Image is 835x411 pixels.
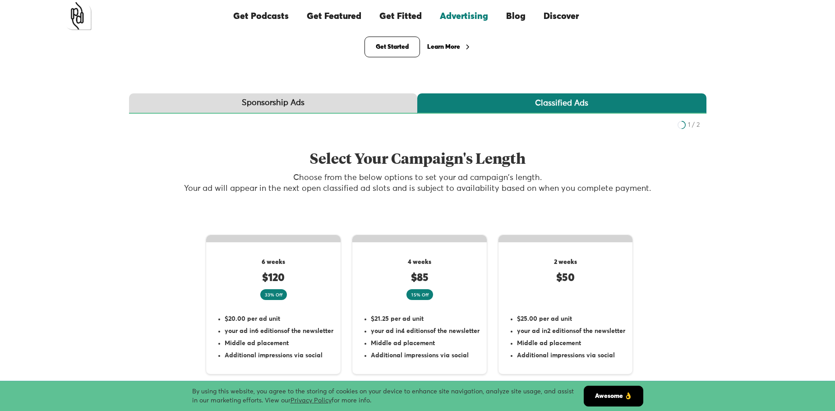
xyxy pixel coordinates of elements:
[262,271,285,285] h3: $120
[401,328,430,334] strong: 4 editions
[225,314,333,323] li: $20.00 per ad unit
[371,339,480,348] li: Middle ad placement
[371,327,480,336] li: your ad in of the newsletter
[517,351,625,360] li: Additional impressions via social
[535,1,588,32] a: Discover
[224,1,298,32] a: Get Podcasts
[535,98,588,109] div: Classified Ads
[298,1,370,32] a: Get Featured
[584,386,643,406] a: Awesome 👌
[192,387,584,405] div: By using this website, you agree to the storing of cookies on your device to enhance site navigat...
[517,327,625,336] li: your ad in of the newsletter
[688,120,700,129] div: 1 / 2
[64,2,92,30] a: home
[556,271,575,285] h3: $50
[364,37,420,57] a: Get Started
[225,339,333,348] li: Middle ad placement
[431,1,497,32] a: Advertising
[408,258,431,267] h5: 4 weeks
[255,328,284,334] strong: 6 editions
[291,397,332,404] a: Privacy Policy
[310,152,526,167] strong: Select Your Campaign's Length
[371,314,480,323] li: $21.25 per ad unit
[427,44,460,50] div: Learn More
[371,351,480,360] li: Additional impressions via social
[370,1,431,32] a: Get Fitted
[517,314,625,323] li: $25.00 per ad unit
[497,1,535,32] a: Blog
[225,327,333,336] li: your ad in of the newsletter
[406,289,433,300] div: 15% Off
[517,339,625,348] li: Middle ad placement
[225,351,333,360] li: Additional impressions via social
[411,271,429,285] h3: $85
[554,258,577,267] h5: 2 weeks
[184,172,651,194] p: Choose from the below options to set your ad campaign's length. Your ad will appear in the next o...
[427,42,471,52] a: Learn More
[262,258,285,267] h5: 6 weeks
[260,289,287,300] div: 33% Off
[242,97,304,109] div: Sponsorship Ads
[547,328,576,334] strong: 2 editions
